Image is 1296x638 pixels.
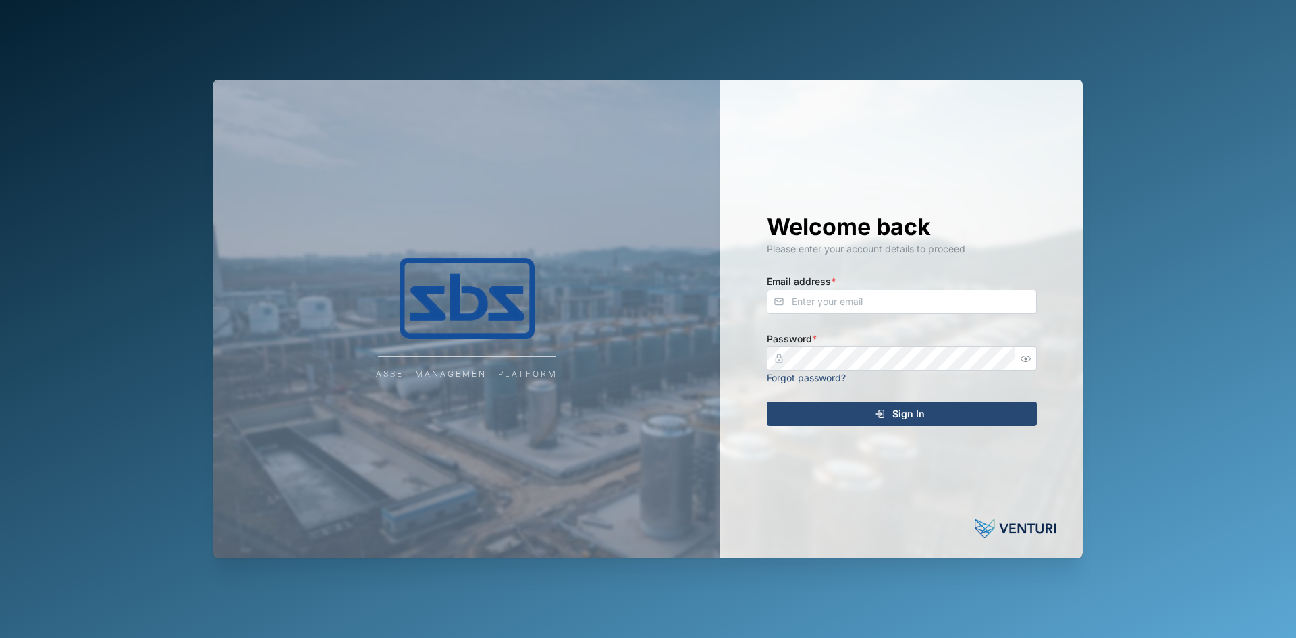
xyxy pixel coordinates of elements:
[767,402,1037,426] button: Sign In
[767,372,846,383] a: Forgot password?
[376,368,558,381] div: Asset Management Platform
[767,290,1037,314] input: Enter your email
[767,331,817,346] label: Password
[767,242,1037,257] div: Please enter your account details to proceed
[975,515,1056,542] img: Powered by: Venturi
[332,258,602,339] img: Company Logo
[767,212,1037,242] h1: Welcome back
[892,402,925,425] span: Sign In
[767,274,836,289] label: Email address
